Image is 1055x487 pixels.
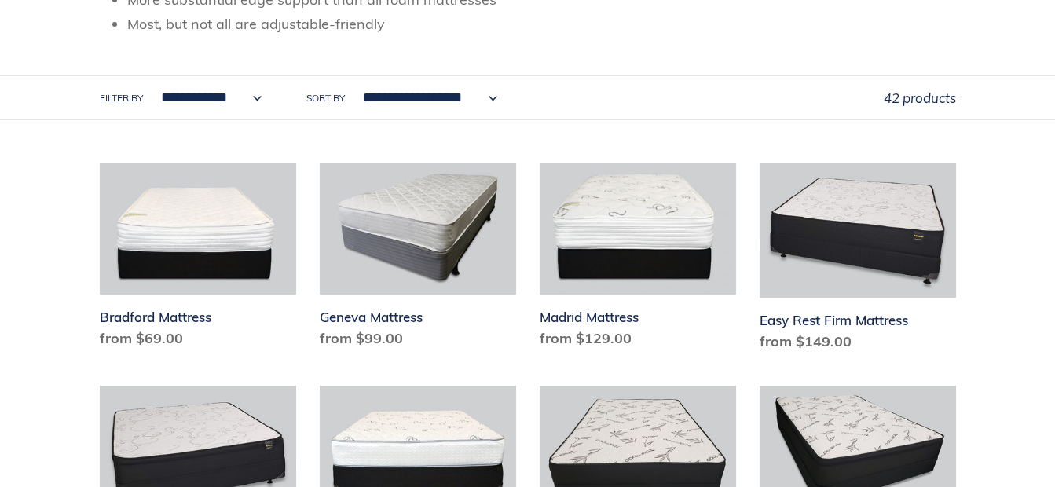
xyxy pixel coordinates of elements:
a: Easy Rest Firm Mattress [760,163,956,358]
a: Madrid Mattress [540,163,736,355]
a: Geneva Mattress [320,163,516,355]
a: Bradford Mattress [100,163,296,355]
label: Filter by [100,91,143,105]
li: Most, but not all are adjustable-friendly [127,13,956,35]
label: Sort by [306,91,345,105]
span: 42 products [884,90,956,106]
